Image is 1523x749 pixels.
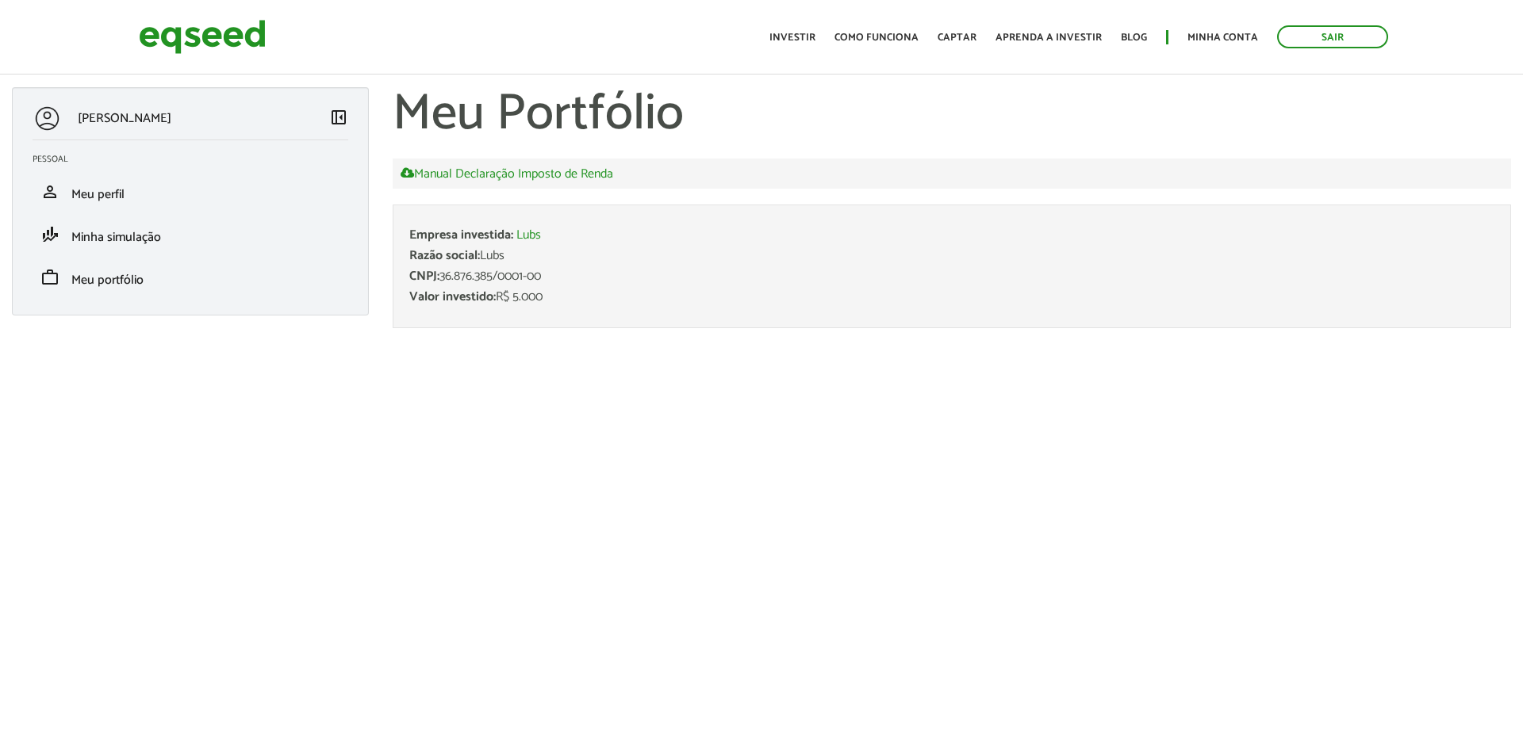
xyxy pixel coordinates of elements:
[21,170,360,213] li: Meu perfil
[139,16,266,58] img: EqSeed
[21,213,360,256] li: Minha simulação
[33,268,348,287] a: workMeu portfólio
[40,225,59,244] span: finance_mode
[71,269,144,291] span: Meu portfólio
[33,155,360,164] h2: Pessoal
[769,32,815,43] a: Investir
[1277,25,1388,48] a: Sair
[834,32,919,43] a: Como funciona
[329,108,348,127] span: left_panel_close
[996,32,1102,43] a: Aprenda a investir
[21,256,360,299] li: Meu portfólio
[71,184,125,205] span: Meu perfil
[409,286,496,308] span: Valor investido:
[71,227,161,248] span: Minha simulação
[409,291,1494,304] div: R$ 5.000
[409,266,439,287] span: CNPJ:
[1121,32,1147,43] a: Blog
[516,229,541,242] a: Lubs
[33,225,348,244] a: finance_modeMinha simulação
[409,245,480,266] span: Razão social:
[40,268,59,287] span: work
[329,108,348,130] a: Colapsar menu
[78,111,171,126] p: [PERSON_NAME]
[33,182,348,201] a: personMeu perfil
[409,270,1494,283] div: 36.876.385/0001-00
[409,224,513,246] span: Empresa investida:
[40,182,59,201] span: person
[393,87,1511,143] h1: Meu Portfólio
[938,32,976,43] a: Captar
[1187,32,1258,43] a: Minha conta
[401,166,613,181] a: Manual Declaração Imposto de Renda
[409,250,1494,262] div: Lubs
